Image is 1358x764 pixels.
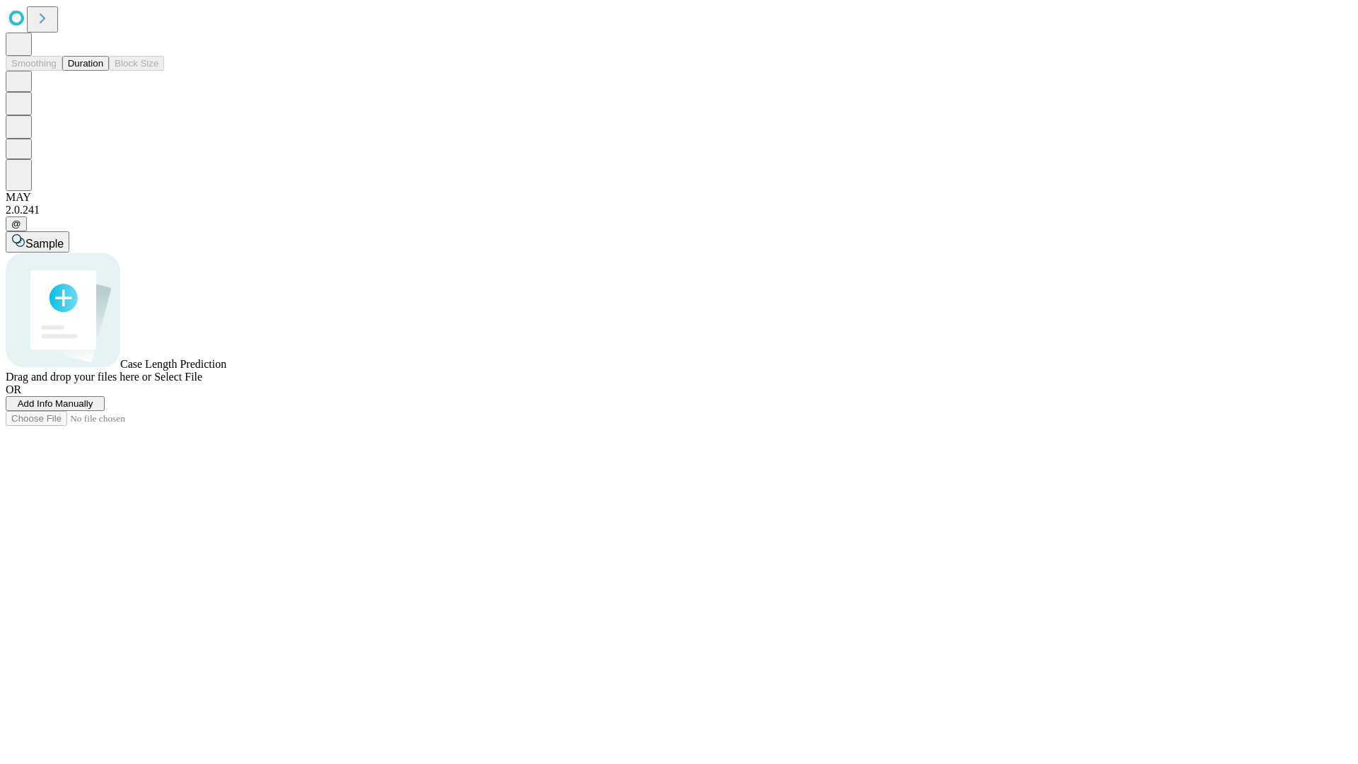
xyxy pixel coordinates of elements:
[6,396,105,411] button: Add Info Manually
[6,204,1352,216] div: 2.0.241
[18,398,93,409] span: Add Info Manually
[154,371,202,383] span: Select File
[11,219,21,229] span: @
[6,191,1352,204] div: MAY
[6,383,21,395] span: OR
[6,231,69,253] button: Sample
[6,56,62,71] button: Smoothing
[62,56,109,71] button: Duration
[6,216,27,231] button: @
[109,56,164,71] button: Block Size
[25,238,64,250] span: Sample
[120,358,226,370] span: Case Length Prediction
[6,371,151,383] span: Drag and drop your files here or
